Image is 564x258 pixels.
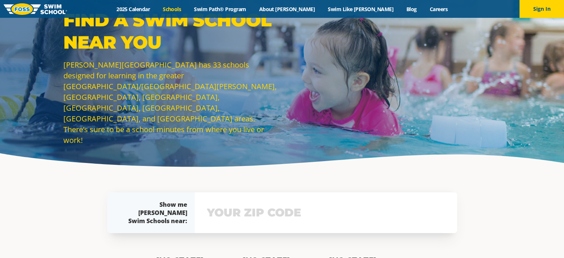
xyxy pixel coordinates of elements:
[400,6,423,13] a: Blog
[4,3,67,15] img: FOSS Swim School Logo
[205,202,447,223] input: YOUR ZIP CODE
[122,200,187,225] div: Show me [PERSON_NAME] Swim Schools near:
[423,6,454,13] a: Careers
[188,6,253,13] a: Swim Path® Program
[156,6,188,13] a: Schools
[253,6,321,13] a: About [PERSON_NAME]
[63,59,278,146] p: [PERSON_NAME][GEOGRAPHIC_DATA] has 33 schools designed for learning in the greater [GEOGRAPHIC_DA...
[110,6,156,13] a: 2025 Calendar
[63,9,278,53] p: Find a Swim School Near You
[321,6,400,13] a: Swim Like [PERSON_NAME]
